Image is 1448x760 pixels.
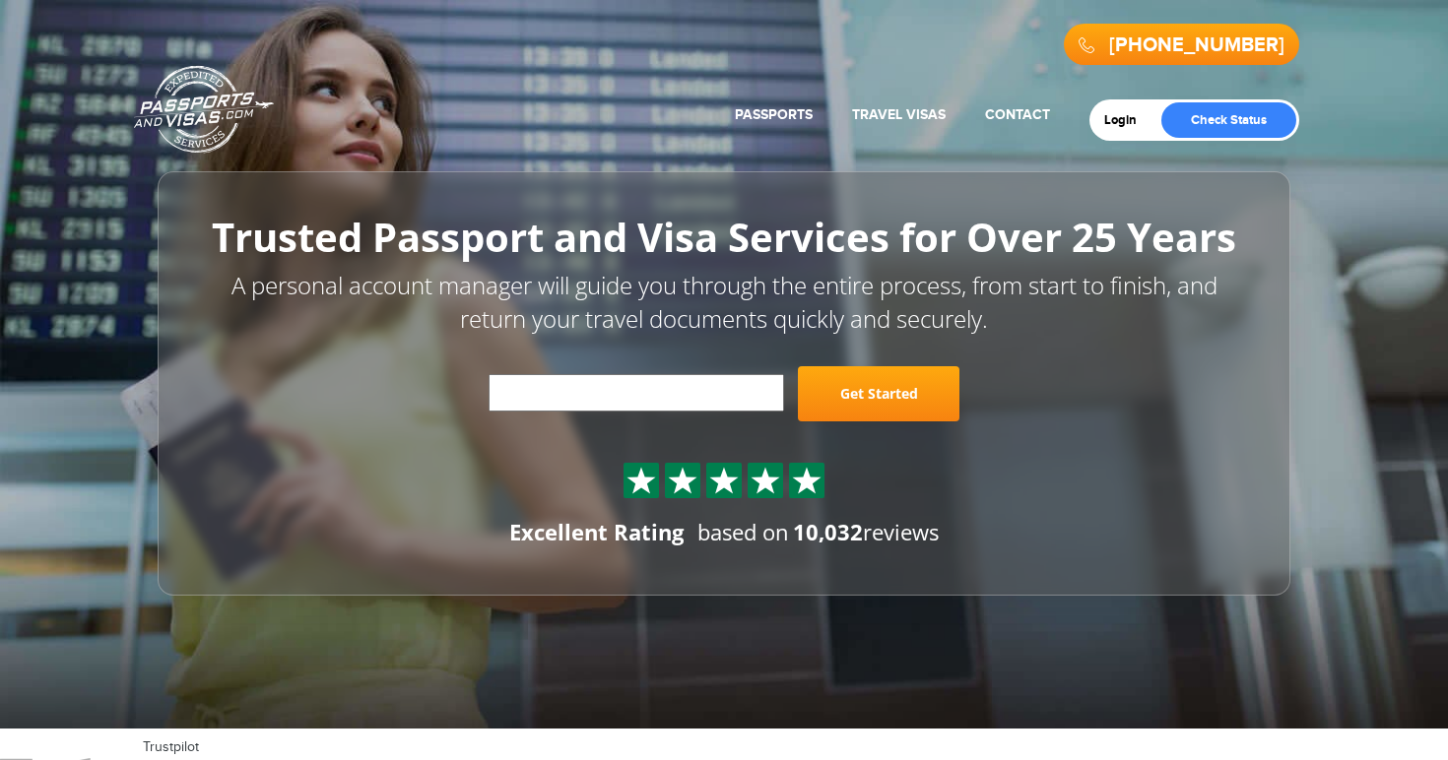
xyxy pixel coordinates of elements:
a: Trustpilot [143,739,199,755]
img: Sprite St [668,466,697,495]
strong: 10,032 [793,517,863,546]
img: Sprite St [709,466,739,495]
a: [PHONE_NUMBER] [1109,33,1284,57]
span: based on [697,517,789,546]
a: Passports & [DOMAIN_NAME] [134,65,274,154]
a: Contact [985,106,1050,123]
img: Sprite St [751,466,780,495]
h1: Trusted Passport and Visa Services for Over 25 Years [202,216,1246,259]
a: Get Started [798,366,959,421]
p: A personal account manager will guide you through the entire process, from start to finish, and r... [202,269,1246,337]
img: Sprite St [792,466,822,495]
a: Login [1104,112,1151,128]
a: Check Status [1161,102,1296,138]
a: Passports [735,106,813,123]
a: Travel Visas [852,106,946,123]
span: reviews [793,517,939,546]
img: Sprite St [626,466,656,495]
div: Excellent Rating [509,517,684,547]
